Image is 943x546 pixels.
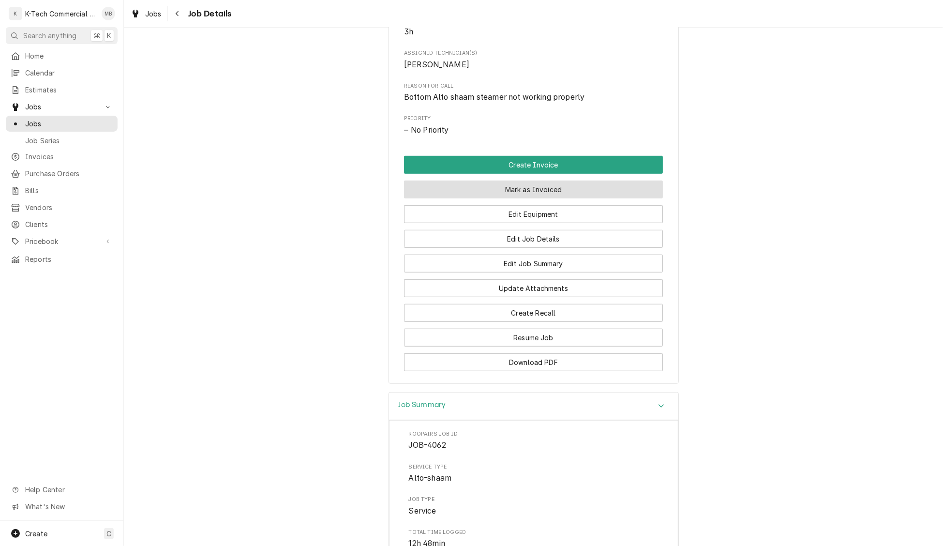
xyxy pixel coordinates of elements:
[409,463,659,471] span: Service Type
[409,463,659,484] div: Service Type
[102,7,115,20] div: MB
[9,7,22,20] div: K
[127,6,165,22] a: Jobs
[404,92,584,102] span: Bottom Alto shaam steamer not working properly
[6,82,118,98] a: Estimates
[404,156,663,174] div: Button Group Row
[389,393,678,420] div: Accordion Header
[25,219,113,229] span: Clients
[102,7,115,20] div: Mehdi Bazidane's Avatar
[404,353,663,371] button: Download PDF
[409,430,659,451] div: Roopairs Job ID
[6,48,118,64] a: Home
[25,236,98,246] span: Pricebook
[409,529,659,536] span: Total Time Logged
[25,119,113,129] span: Jobs
[6,482,118,498] a: Go to Help Center
[404,124,663,136] span: Priority
[404,49,663,70] div: Assigned Technician(s)
[6,216,118,232] a: Clients
[6,65,118,81] a: Calendar
[25,51,113,61] span: Home
[404,347,663,371] div: Button Group Row
[404,223,663,248] div: Button Group Row
[409,440,659,451] span: Roopairs Job ID
[6,251,118,267] a: Reports
[106,529,111,539] span: C
[25,136,113,146] span: Job Series
[404,26,663,38] span: Estimated Job Duration
[404,115,663,122] span: Priority
[404,205,663,223] button: Edit Equipment
[404,230,663,248] button: Edit Job Details
[25,9,96,19] div: K-Tech Commercial Kitchen Repair & Maintenance
[404,322,663,347] div: Button Group Row
[145,9,162,19] span: Jobs
[404,59,663,71] span: Assigned Technician(s)
[404,273,663,297] div: Button Group Row
[404,82,663,103] div: Reason For Call
[404,304,663,322] button: Create Recall
[25,202,113,212] span: Vendors
[404,91,663,103] span: Reason For Call
[25,168,113,179] span: Purchase Orders
[25,85,113,95] span: Estimates
[6,499,118,515] a: Go to What's New
[6,133,118,149] a: Job Series
[23,30,76,41] span: Search anything
[404,156,663,371] div: Button Group
[409,496,659,503] span: Job Type
[170,6,185,21] button: Navigate back
[409,496,659,516] div: Job Type
[6,199,118,215] a: Vendors
[404,49,663,57] span: Assigned Technician(s)
[404,329,663,347] button: Resume Job
[6,182,118,198] a: Bills
[409,472,659,484] span: Service Type
[25,102,98,112] span: Jobs
[25,152,113,162] span: Invoices
[6,99,118,115] a: Go to Jobs
[25,485,112,495] span: Help Center
[93,30,100,41] span: ⌘
[107,30,111,41] span: K
[399,400,446,409] h3: Job Summary
[409,505,659,517] span: Job Type
[25,501,112,512] span: What's New
[409,506,436,516] span: Service
[25,254,113,264] span: Reports
[404,82,663,90] span: Reason For Call
[404,198,663,223] div: Button Group Row
[389,393,678,420] button: Accordion Details Expand Trigger
[404,248,663,273] div: Button Group Row
[25,530,47,538] span: Create
[6,27,118,44] button: Search anything⌘K
[404,60,469,69] span: [PERSON_NAME]
[6,166,118,182] a: Purchase Orders
[409,473,452,483] span: Alto-shaam
[409,440,446,450] span: JOB-4062
[404,174,663,198] div: Button Group Row
[6,233,118,249] a: Go to Pricebook
[404,279,663,297] button: Update Attachments
[404,181,663,198] button: Mark as Invoiced
[404,115,663,136] div: Priority
[6,116,118,132] a: Jobs
[6,149,118,165] a: Invoices
[25,185,113,196] span: Bills
[404,124,663,136] div: No Priority
[404,27,413,36] span: 3h
[25,68,113,78] span: Calendar
[185,7,232,20] span: Job Details
[404,255,663,273] button: Edit Job Summary
[404,156,663,174] button: Create Invoice
[409,430,659,438] span: Roopairs Job ID
[404,297,663,322] div: Button Group Row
